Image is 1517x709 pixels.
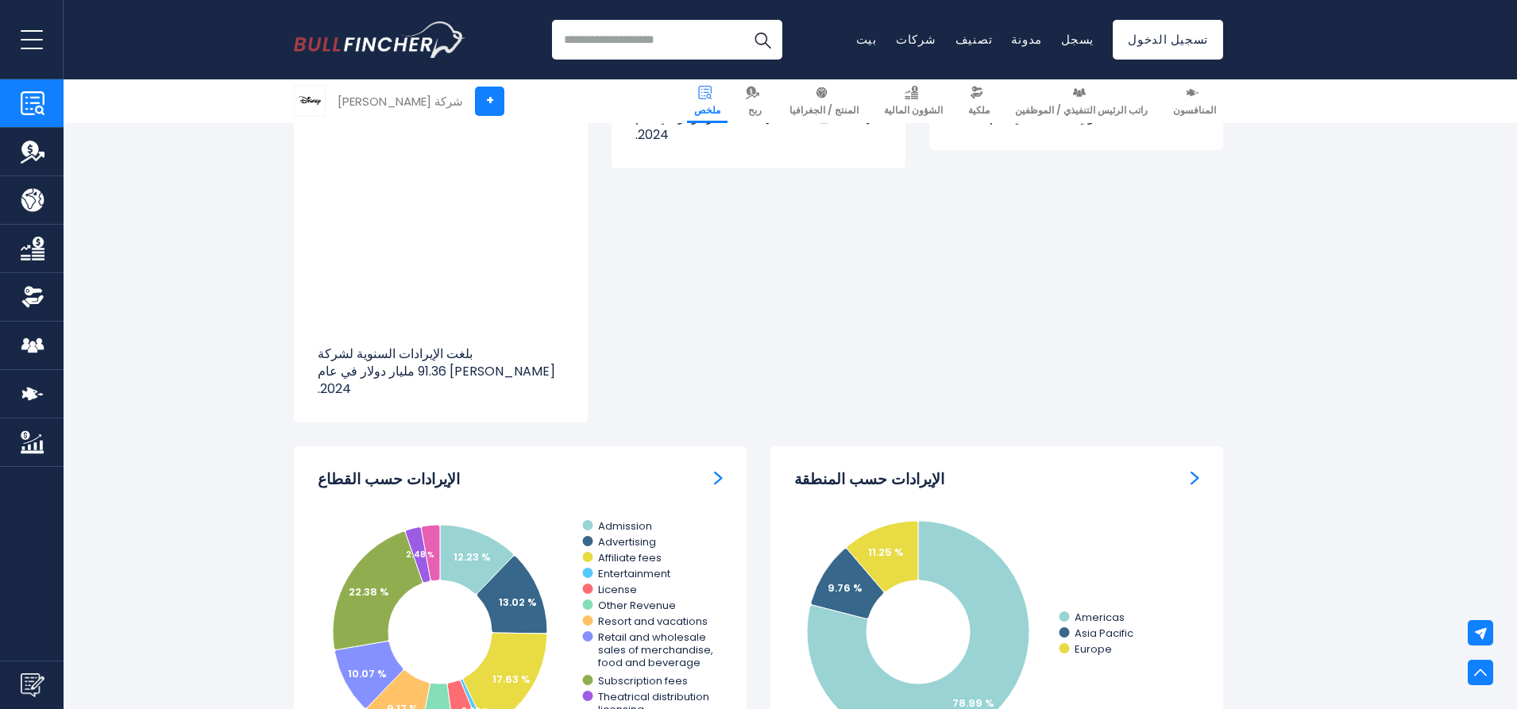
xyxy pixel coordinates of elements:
[748,103,762,117] font: ربح
[1075,642,1112,657] text: Europe
[318,345,555,399] font: بلغت الإيرادات السنوية لشركة [PERSON_NAME] 91.36 مليار دولار في عام 2024.
[884,103,943,117] font: الشؤون المالية
[794,468,944,490] font: الإيرادات حسب المنطقة
[454,549,491,565] tspan: 12.23 %
[406,549,434,561] tspan: 2.48 %
[968,103,990,117] font: ملكية
[856,31,877,48] a: بيت
[475,87,504,116] a: +
[1061,31,1094,48] a: يسجل
[953,91,1177,126] font: بلغ عدد موظفي شركة [PERSON_NAME] السنوي 233 ألفًا في عام 2024.
[598,582,637,597] text: License
[789,103,859,117] font: المنتج / الجغرافيا
[598,534,656,549] text: Advertising
[349,584,389,599] tspan: 22.38 %
[687,79,728,123] a: ملخص
[597,630,713,670] text: Retail and wholesale sales of merchandise, food and beverage
[896,31,936,48] a: شركات
[598,566,670,581] text: Entertainment
[1128,31,1208,48] font: تسجيل الدخول
[598,518,652,534] text: Admission
[492,672,531,687] tspan: 17.63 %
[1015,103,1148,117] font: راتب الرئيس التنفيذي / الموظفين
[1113,20,1223,60] a: تسجيل الدخول
[961,79,997,123] a: ملكية
[294,21,465,58] a: انتقل إلى الصفحة الرئيسية
[877,79,950,123] a: الشؤون المالية
[743,20,782,60] button: يبحث
[499,595,537,610] tspan: 13.02 %
[828,580,863,595] text: 9.76 %
[1166,79,1223,123] a: المنافسون
[1191,470,1199,487] a: الإيرادات حسب المنطقة
[694,103,720,117] font: ملخص
[1008,79,1155,123] a: راتب الرئيس التنفيذي / الموظفين
[1075,626,1133,641] text: Asia Pacific
[868,545,904,560] text: 11.25 %
[598,598,676,613] text: Other Revenue
[348,666,387,681] tspan: 10.07 %
[486,91,494,110] font: +
[598,673,688,688] text: Subscription fees
[598,614,708,629] text: Resort and vacations
[1011,31,1042,48] a: مدونة
[21,285,44,309] img: ملكية
[598,550,662,565] text: Affiliate fees
[739,79,771,123] a: ربح
[338,93,463,110] font: شركة [PERSON_NAME]
[714,470,723,487] a: الإيرادات حسب القطاع
[295,86,325,116] img: شعار DIS
[294,21,465,58] img: شعار بولفينشر
[955,31,993,48] a: تصنيف
[1075,610,1125,625] text: Americas
[1173,103,1216,117] font: المنافسون
[318,468,460,490] font: الإيرادات حسب القطاع
[782,79,866,123] a: المنتج / الجغرافيا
